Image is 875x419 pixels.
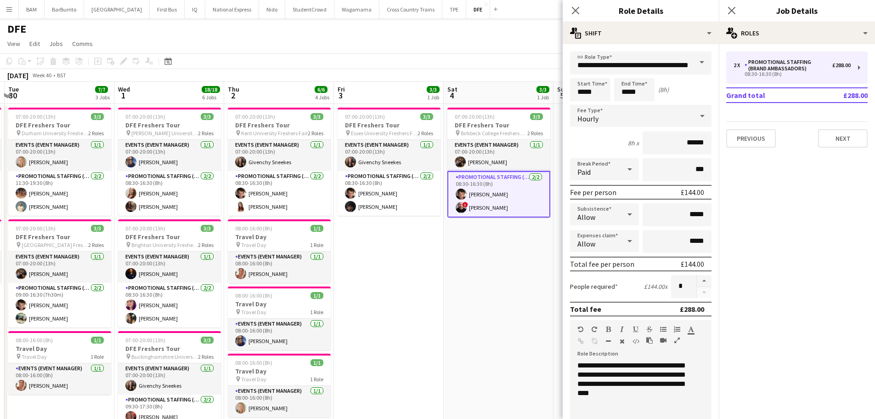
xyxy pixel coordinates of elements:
app-card-role: Promotional Staffing (Brand Ambassadors)2/208:30-16:30 (8h)[PERSON_NAME][PERSON_NAME] [338,171,440,216]
div: 08:30-16:30 (8h) [734,72,851,76]
app-card-role: Promotional Staffing (Brand Ambassadors)2/208:30-16:30 (8h)[PERSON_NAME][PERSON_NAME] [118,171,221,216]
button: Horizontal Line [605,338,611,345]
div: £288.00 [832,62,851,69]
span: [PERSON_NAME] University Freshers Fair [131,130,198,137]
h3: Role Details [563,5,719,17]
app-card-role: Events (Event Manager)1/107:00-20:00 (13h)[PERSON_NAME] [118,252,221,283]
span: 3/3 [201,113,214,120]
app-card-role: Events (Event Manager)1/108:00-16:00 (8h)[PERSON_NAME] [228,386,331,417]
div: Total fee per person [570,259,634,269]
app-job-card: 07:00-20:00 (13h)3/3DFE Freshers Tour [GEOGRAPHIC_DATA] Freshers Fair2 RolesEvents (Event Manager... [8,219,111,327]
span: 3/3 [420,113,433,120]
app-job-card: 07:00-20:00 (13h)3/3DFE Freshers Tour Birkbeck College Freshers Fair2 RolesEvents (Event Manager)... [447,108,550,218]
span: 30 [7,90,19,101]
button: Next [818,129,868,148]
span: Travel Day [22,353,47,360]
div: 2 x [734,62,745,69]
span: View [7,40,20,48]
span: Jobs [49,40,63,48]
div: 08:00-16:00 (8h)1/1Travel Day Travel Day1 RoleEvents (Event Manager)1/108:00-16:00 (8h)[PERSON_NAME] [228,354,331,417]
app-card-role: Events (Event Manager)1/107:00-20:00 (13h)[PERSON_NAME] [447,140,550,171]
div: [DATE] [7,71,28,80]
app-card-role: Promotional Staffing (Brand Ambassadors)2/211:30-19:30 (8h)[PERSON_NAME][PERSON_NAME] [8,171,111,216]
div: 8h x [628,139,639,147]
div: 08:00-16:00 (8h)1/1Travel Day Travel Day1 RoleEvents (Event Manager)1/108:00-16:00 (8h)[PERSON_NAME] [228,287,331,350]
h1: DFE [7,22,26,36]
button: TPE [442,0,466,18]
app-card-role: Events (Event Manager)1/108:00-16:00 (8h)[PERSON_NAME] [228,319,331,350]
h3: Travel Day [228,367,331,375]
span: 07:00-20:00 (13h) [455,113,495,120]
td: £288.00 [813,88,868,103]
div: Fee per person [570,188,616,197]
div: Promotional Staffing (Brand Ambassadors) [745,59,832,72]
app-card-role: Events (Event Manager)1/107:00-20:00 (13h)Givenchy Sneekes [228,140,331,171]
div: 4 Jobs [315,94,329,101]
h3: DFE Freshers Tour [447,121,550,129]
a: View [4,38,24,50]
button: Nido [259,0,285,18]
span: 3/3 [201,225,214,232]
div: BST [57,72,66,79]
app-card-role: Promotional Staffing (Brand Ambassadors)2/208:30-16:30 (8h)[PERSON_NAME][PERSON_NAME] [118,283,221,327]
span: Essex University Freshers Fair [351,130,418,137]
span: 1 [117,90,130,101]
div: (8h) [658,86,669,94]
div: Shift [563,22,719,44]
span: 7/7 [95,86,108,93]
span: 2 Roles [198,241,214,248]
button: Wagamama [334,0,379,18]
div: 07:00-20:00 (13h)3/3DFE Freshers Tour Essex University Freshers Fair2 RolesEvents (Event Manager)... [338,108,440,216]
app-job-card: 07:00-20:00 (13h)3/3DFE Freshers Tour [PERSON_NAME] University Freshers Fair2 RolesEvents (Event ... [118,108,221,216]
h3: DFE Freshers Tour [118,233,221,241]
button: First Bus [150,0,185,18]
span: 1/1 [310,225,323,232]
button: Underline [632,326,639,333]
span: Hourly [577,114,598,123]
span: 2 Roles [198,130,214,137]
span: 2 Roles [308,130,323,137]
button: Bold [605,326,611,333]
button: BAM [19,0,45,18]
div: 3 Jobs [96,94,110,101]
span: 2 Roles [527,130,543,137]
h3: DFE Freshers Tour [338,121,440,129]
span: 2 Roles [88,130,104,137]
div: 1 Job [537,94,549,101]
app-job-card: 07:00-20:00 (13h)3/3DFE Freshers Tour Brighton University Freshers Fair2 RolesEvents (Event Manag... [118,219,221,327]
span: Buckinghamshire University Freshers Fair [131,353,198,360]
button: Unordered List [660,326,666,333]
span: Sun [557,85,568,93]
span: 6/6 [315,86,327,93]
h3: Travel Day [8,344,111,353]
app-card-role: Promotional Staffing (Brand Ambassadors)2/209:00-16:30 (7h30m)[PERSON_NAME][PERSON_NAME] [8,283,111,327]
span: 07:00-20:00 (13h) [235,113,275,120]
button: BarBurrito [45,0,84,18]
span: 2 Roles [88,241,104,248]
span: Brighton University Freshers Fair [131,241,198,248]
h3: DFE Freshers Tour [8,121,111,129]
span: 1/1 [310,359,323,366]
span: Kent University Freshers Fair [241,130,308,137]
button: Italic [619,326,625,333]
app-job-card: 08:00-16:00 (8h)1/1Travel Day Travel Day1 RoleEvents (Event Manager)1/108:00-16:00 (8h)[PERSON_NAME] [8,331,111,395]
div: £144.00 [681,259,704,269]
span: Edit [29,40,40,48]
span: 08:00-16:00 (8h) [16,337,53,344]
button: Increase [697,275,711,287]
span: Travel Day [241,376,266,383]
h3: Travel Day [228,300,331,308]
div: 07:00-20:00 (13h)3/3DFE Freshers Tour Durham University Freshers Fair2 RolesEvents (Event Manager... [8,108,111,216]
button: StudentCrowd [285,0,334,18]
span: 3/3 [91,225,104,232]
div: 1 Job [427,94,439,101]
app-card-role: Events (Event Manager)1/108:00-16:00 (8h)[PERSON_NAME] [228,252,331,283]
span: Week 40 [30,72,53,79]
button: Paste as plain text [646,337,653,344]
button: IQ [185,0,205,18]
span: 3/3 [201,337,214,344]
span: 07:00-20:00 (13h) [16,225,56,232]
button: Cross Country Trains [379,0,442,18]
